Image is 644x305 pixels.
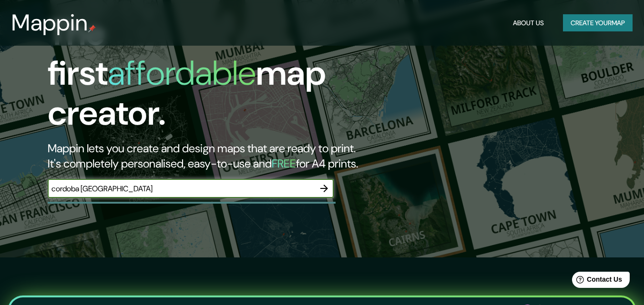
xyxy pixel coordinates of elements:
h1: The first map creator. [48,13,370,141]
h3: Mappin [11,10,88,36]
iframe: Help widget launcher [559,268,634,295]
h2: Mappin lets you create and design maps that are ready to print. It's completely personalised, eas... [48,141,370,171]
h5: FREE [272,156,296,171]
img: mappin-pin [88,25,96,32]
button: About Us [509,14,548,32]
h1: affordable [108,51,256,95]
button: Create yourmap [563,14,633,32]
input: Choose your favourite place [48,183,315,194]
